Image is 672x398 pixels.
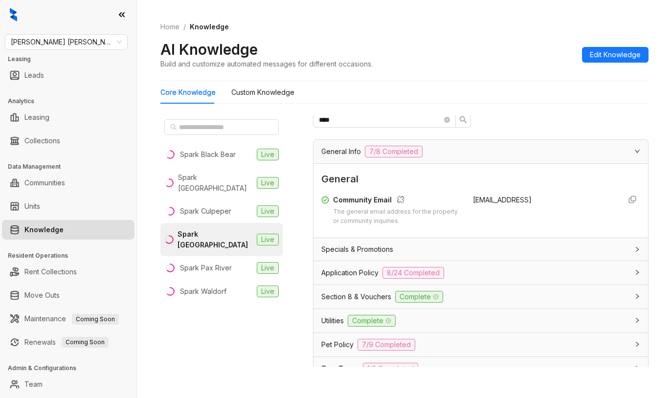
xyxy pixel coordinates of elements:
[24,375,43,394] a: Team
[24,286,60,305] a: Move Outs
[321,172,640,187] span: General
[257,286,279,297] span: Live
[160,87,216,98] div: Core Knowledge
[634,148,640,154] span: expanded
[24,108,49,127] a: Leasing
[62,337,109,348] span: Coming Soon
[2,286,134,305] li: Move Outs
[314,309,648,332] div: UtilitiesComplete
[582,47,649,63] button: Edit Knowledge
[314,357,648,380] div: Tour Types1/3 Completed
[333,207,461,226] div: The general email address for the property or community inquiries.
[314,238,648,261] div: Specials & Promotions
[634,293,640,299] span: collapsed
[24,220,64,240] a: Knowledge
[382,267,444,279] span: 8/24 Completed
[2,262,134,282] li: Rent Collections
[24,66,44,85] a: Leads
[321,267,379,278] span: Application Policy
[321,291,391,302] span: Section 8 & Vouchers
[2,332,134,352] li: Renewals
[257,177,279,189] span: Live
[2,131,134,151] li: Collections
[170,124,177,131] span: search
[2,66,134,85] li: Leads
[8,97,136,106] h3: Analytics
[180,149,236,160] div: Spark Black Bear
[183,22,186,32] li: /
[321,315,344,326] span: Utilities
[257,234,279,245] span: Live
[257,205,279,217] span: Live
[314,140,648,163] div: General Info7/8 Completed
[634,317,640,323] span: collapsed
[634,269,640,275] span: collapsed
[190,22,229,31] span: Knowledge
[358,339,415,351] span: 7/9 Completed
[72,314,119,325] span: Coming Soon
[314,261,648,285] div: Application Policy8/24 Completed
[2,375,134,394] li: Team
[257,262,279,274] span: Live
[590,49,641,60] span: Edit Knowledge
[160,59,373,69] div: Build and customize automated messages for different occasions.
[634,341,640,347] span: collapsed
[11,35,122,49] span: Gates Hudson
[333,195,461,207] div: Community Email
[348,315,396,327] span: Complete
[473,196,532,204] span: [EMAIL_ADDRESS]
[180,286,226,297] div: Spark Waldorf
[160,40,258,59] h2: AI Knowledge
[178,229,253,250] div: Spark [GEOGRAPHIC_DATA]
[24,262,77,282] a: Rent Collections
[8,364,136,373] h3: Admin & Configurations
[257,149,279,160] span: Live
[2,173,134,193] li: Communities
[395,291,443,303] span: Complete
[321,146,361,157] span: General Info
[314,333,648,356] div: Pet Policy7/9 Completed
[321,339,354,350] span: Pet Policy
[10,8,17,22] img: logo
[158,22,181,32] a: Home
[180,206,231,217] div: Spark Culpeper
[321,363,359,374] span: Tour Types
[321,244,393,255] span: Specials & Promotions
[180,263,232,273] div: Spark Pax River
[178,172,253,194] div: Spark [GEOGRAPHIC_DATA]
[8,162,136,171] h3: Data Management
[24,173,65,193] a: Communities
[2,220,134,240] li: Knowledge
[2,197,134,216] li: Units
[2,309,134,329] li: Maintenance
[2,108,134,127] li: Leasing
[363,363,418,375] span: 1/3 Completed
[231,87,294,98] div: Custom Knowledge
[8,251,136,260] h3: Resident Operations
[314,285,648,309] div: Section 8 & VouchersComplete
[444,117,450,123] span: close-circle
[24,197,40,216] a: Units
[365,146,423,157] span: 7/8 Completed
[634,246,640,252] span: collapsed
[459,116,467,124] span: search
[634,365,640,371] span: collapsed
[8,55,136,64] h3: Leasing
[24,332,109,352] a: RenewalsComing Soon
[24,131,60,151] a: Collections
